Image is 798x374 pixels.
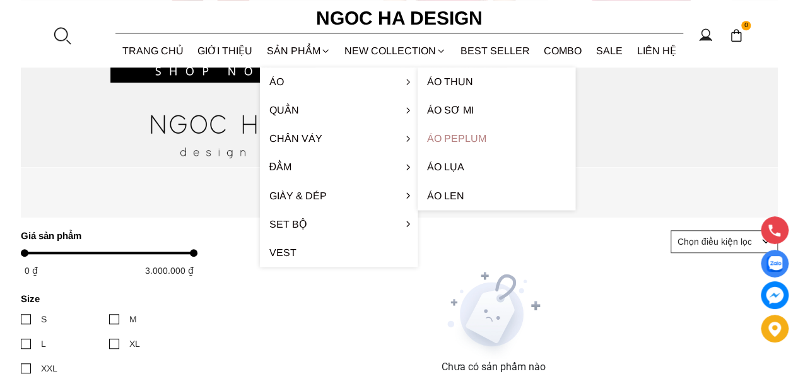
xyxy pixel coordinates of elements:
[25,266,38,276] span: 0 ₫
[729,28,743,42] img: img-CART-ICON-ksit0nf1
[260,96,418,124] a: Quần
[589,34,630,67] a: SALE
[260,210,418,238] a: Set Bộ
[260,153,418,181] a: Đầm
[41,312,47,326] div: S
[766,256,782,272] img: Display image
[537,34,589,67] a: Combo
[305,3,494,33] a: Ngoc Ha Design
[21,230,189,241] h4: Giá sản phẩm
[129,312,137,326] div: M
[191,34,260,67] a: GIỚI THIỆU
[129,337,140,351] div: XL
[418,67,575,96] a: Áo thun
[741,21,751,31] span: 0
[21,177,778,207] p: Áo lụa
[260,67,418,96] a: Áo
[41,337,46,351] div: L
[21,293,189,304] h4: Size
[761,250,789,278] a: Display image
[418,153,575,181] a: Áo lụa
[260,124,418,153] a: Chân váy
[337,34,454,67] a: NEW COLLECTION
[761,281,789,309] a: messenger
[418,96,575,124] a: Áo sơ mi
[260,238,418,267] a: Vest
[260,182,418,210] a: Giày & Dép
[630,34,683,67] a: LIÊN HỆ
[454,34,537,67] a: BEST SELLER
[145,266,194,276] span: 3.000.000 ₫
[115,34,191,67] a: TRANG CHỦ
[418,124,575,153] a: Áo Peplum
[443,259,544,359] img: empty-product
[418,182,575,210] a: Áo len
[260,34,338,67] div: SẢN PHẨM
